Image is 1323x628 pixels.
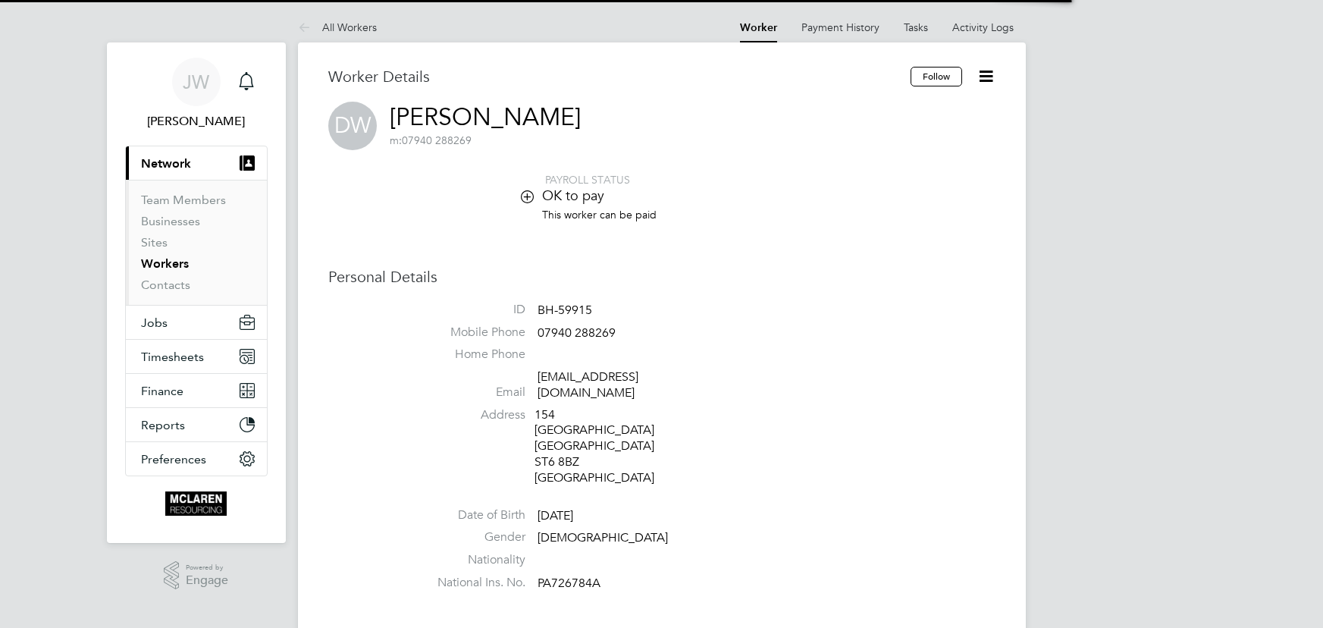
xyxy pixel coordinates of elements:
[328,67,911,86] h3: Worker Details
[186,574,228,587] span: Engage
[538,531,668,546] span: [DEMOGRAPHIC_DATA]
[542,208,657,221] span: This worker can be paid
[125,491,268,516] a: Go to home page
[141,156,191,171] span: Network
[141,193,226,207] a: Team Members
[419,552,525,568] label: Nationality
[165,491,227,516] img: mclaren-logo-retina.png
[141,316,168,330] span: Jobs
[126,340,267,373] button: Timesheets
[419,302,525,318] label: ID
[141,256,189,271] a: Workers
[126,374,267,407] button: Finance
[538,369,638,400] a: [EMAIL_ADDRESS][DOMAIN_NAME]
[141,278,190,292] a: Contacts
[390,133,472,147] span: 07940 288269
[419,407,525,423] label: Address
[542,187,604,204] span: OK to pay
[183,72,209,92] span: JW
[535,407,679,486] div: 154 [GEOGRAPHIC_DATA] [GEOGRAPHIC_DATA] ST6 8BZ [GEOGRAPHIC_DATA]
[126,442,267,476] button: Preferences
[419,385,525,400] label: Email
[538,325,616,341] span: 07940 288269
[419,529,525,545] label: Gender
[141,384,183,398] span: Finance
[298,20,377,34] a: All Workers
[141,350,204,364] span: Timesheets
[107,42,286,543] nav: Main navigation
[419,325,525,341] label: Mobile Phone
[904,20,928,34] a: Tasks
[911,67,962,86] button: Follow
[801,20,879,34] a: Payment History
[390,133,402,147] span: m:
[141,418,185,432] span: Reports
[141,452,206,466] span: Preferences
[419,347,525,363] label: Home Phone
[328,267,995,287] h3: Personal Details
[545,173,630,187] span: PAYROLL STATUS
[126,408,267,441] button: Reports
[141,214,200,228] a: Businesses
[141,235,168,250] a: Sites
[419,575,525,591] label: National Ins. No.
[390,102,581,132] a: [PERSON_NAME]
[125,58,268,130] a: JW[PERSON_NAME]
[538,576,600,591] span: PA726784A
[186,561,228,574] span: Powered by
[126,180,267,305] div: Network
[126,306,267,339] button: Jobs
[419,507,525,523] label: Date of Birth
[538,508,573,523] span: [DATE]
[126,146,267,180] button: Network
[328,102,377,150] span: DW
[538,303,592,318] span: BH-59915
[164,561,228,590] a: Powered byEngage
[125,112,268,130] span: Jane Weitzman
[952,20,1014,34] a: Activity Logs
[740,21,777,34] a: Worker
